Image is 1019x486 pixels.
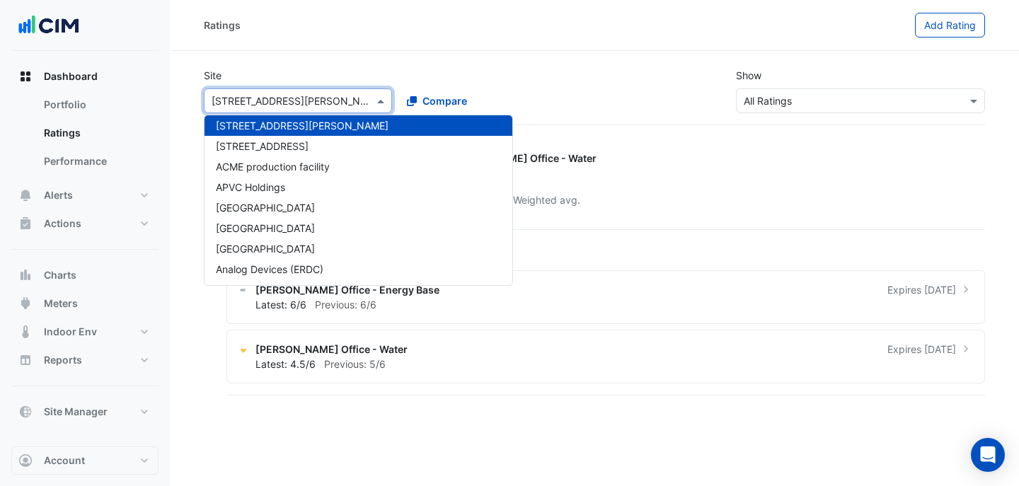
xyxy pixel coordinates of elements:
span: Alerts [44,188,73,202]
button: Indoor Env [11,318,159,346]
button: Alerts [11,181,159,209]
button: Account [11,446,159,475]
span: Dashboard [44,69,98,83]
button: Charts [11,261,159,289]
span: [GEOGRAPHIC_DATA] [216,243,315,255]
span: Latest: 6/6 [255,299,306,311]
span: Previous: 5/6 [324,358,386,370]
span: Charts [44,268,76,282]
span: [GEOGRAPHIC_DATA] [216,202,315,214]
span: Analog Devices (ERDC) [216,263,323,275]
app-icon: Charts [18,268,33,282]
span: [PERSON_NAME] Office - Energy Base [255,282,439,297]
app-icon: Meters [18,296,33,311]
button: Meters [11,289,159,318]
button: Add Rating [915,13,985,37]
div: Dashboard [11,91,159,181]
span: Expires [DATE] [887,282,956,297]
app-icon: Indoor Env [18,325,33,339]
button: Actions [11,209,159,238]
div: [PERSON_NAME] Office - Water [444,151,597,166]
a: Portfolio [33,91,159,119]
button: Reports [11,346,159,374]
span: Previous: 6/6 [315,299,376,311]
span: APVC Holdings [216,181,285,193]
app-icon: Site Manager [18,405,33,419]
div: Open Intercom Messenger [971,438,1005,472]
span: Account [44,453,85,468]
div: Ratings [204,18,241,33]
span: ACME production facility [216,161,330,173]
div: Options List [205,115,512,285]
span: Compare [422,93,467,108]
span: Expires [DATE] [887,342,956,357]
img: Company Logo [17,11,81,40]
app-icon: Alerts [18,188,33,202]
span: Weighted avg. [513,194,580,206]
label: Show [736,68,761,83]
span: Site Manager [44,405,108,419]
span: Indoor Env [44,325,97,339]
label: Site [204,68,221,83]
button: Dashboard [11,62,159,91]
span: [PERSON_NAME] Office - Water [255,342,408,357]
span: [STREET_ADDRESS][PERSON_NAME] [216,120,388,132]
button: Compare [398,88,476,113]
span: Actions [44,216,81,231]
span: Latest: 4.5/6 [255,358,316,370]
app-icon: Dashboard [18,69,33,83]
span: [STREET_ADDRESS] [216,140,309,152]
span: [GEOGRAPHIC_DATA] [216,222,315,234]
span: Reports [44,353,82,367]
span: Analog Devices Main Site [216,284,333,296]
span: Meters [44,296,78,311]
a: Performance [33,147,159,175]
app-icon: Reports [18,353,33,367]
a: Ratings [33,119,159,147]
span: Add Rating [924,19,976,31]
button: Site Manager [11,398,159,426]
app-icon: Actions [18,216,33,231]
